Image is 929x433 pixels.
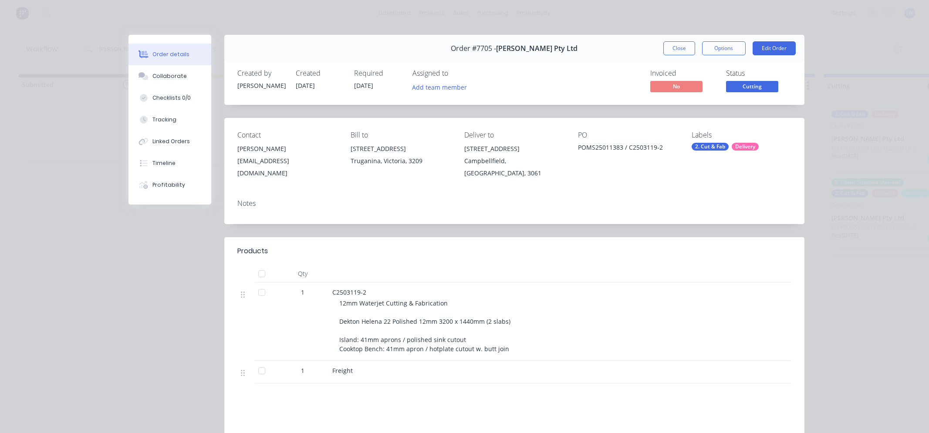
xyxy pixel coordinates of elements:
[128,152,211,174] button: Timeline
[277,265,329,282] div: Qty
[152,181,185,189] div: Profitability
[412,81,472,93] button: Add team member
[692,131,791,139] div: Labels
[237,155,337,179] div: [EMAIL_ADDRESS][DOMAIN_NAME]
[354,81,373,90] span: [DATE]
[578,131,678,139] div: PO
[128,131,211,152] button: Linked Orders
[152,159,176,167] div: Timeline
[753,41,796,55] button: Edit Order
[464,155,564,179] div: Campbellfield, [GEOGRAPHIC_DATA], 3061
[152,116,176,124] div: Tracking
[496,44,578,53] span: [PERSON_NAME] Pty Ltd
[650,69,716,77] div: Invoiced
[152,50,189,58] div: Order details
[237,131,337,139] div: Contact
[464,131,564,139] div: Deliver to
[128,65,211,87] button: Collaborate
[152,94,191,102] div: Checklists 0/0
[296,69,344,77] div: Created
[407,81,471,93] button: Add team member
[332,288,366,296] span: C2503119-2
[354,69,402,77] div: Required
[339,299,510,353] span: 12mm Waterjet Cutting & Fabrication Dekton Helena 22 Polished 12mm 3200 x 1440mm (2 slabs) Island...
[578,143,678,155] div: POMS25011383 / C2503119-2
[663,41,695,55] button: Close
[301,366,304,375] span: 1
[296,81,315,90] span: [DATE]
[301,288,304,297] span: 1
[351,155,450,167] div: Truganina, Victoria, 3209
[237,199,791,208] div: Notes
[650,81,703,92] span: No
[351,143,450,155] div: [STREET_ADDRESS]
[692,143,729,151] div: 2. Cut & Fab
[237,143,337,155] div: [PERSON_NAME]
[237,69,285,77] div: Created by
[464,143,564,155] div: [STREET_ADDRESS]
[152,138,190,145] div: Linked Orders
[451,44,496,53] span: Order #7705 -
[464,143,564,179] div: [STREET_ADDRESS]Campbellfield, [GEOGRAPHIC_DATA], 3061
[237,143,337,179] div: [PERSON_NAME][EMAIL_ADDRESS][DOMAIN_NAME]
[128,44,211,65] button: Order details
[128,87,211,109] button: Checklists 0/0
[726,69,791,77] div: Status
[237,81,285,90] div: [PERSON_NAME]
[128,109,211,131] button: Tracking
[237,246,268,256] div: Products
[702,41,746,55] button: Options
[726,81,778,94] button: Cutting
[412,69,500,77] div: Assigned to
[351,131,450,139] div: Bill to
[351,143,450,171] div: [STREET_ADDRESS]Truganina, Victoria, 3209
[152,72,187,80] div: Collaborate
[128,174,211,196] button: Profitability
[732,143,759,151] div: Delivery
[332,366,353,375] span: Freight
[726,81,778,92] span: Cutting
